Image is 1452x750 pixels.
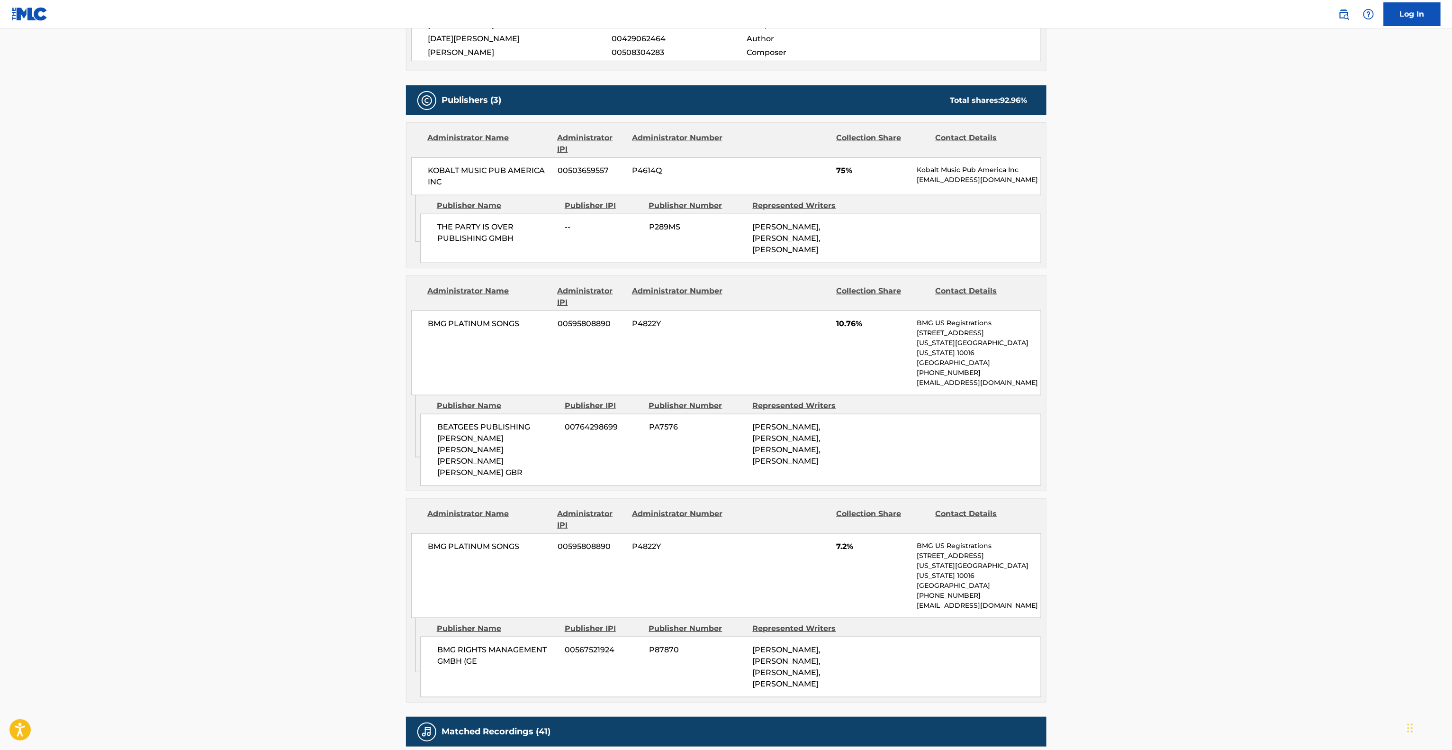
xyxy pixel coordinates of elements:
[1335,5,1353,24] a: Public Search
[1405,704,1452,750] iframe: Chat Widget
[442,95,502,106] h5: Publishers (3)
[836,318,910,329] span: 10.76%
[917,318,1040,328] p: BMG US Registrations
[437,200,558,211] div: Publisher Name
[1384,2,1441,26] a: Log In
[632,132,724,155] div: Administrator Number
[1363,9,1374,20] img: help
[950,95,1028,106] div: Total shares:
[753,222,821,254] span: [PERSON_NAME], [PERSON_NAME], [PERSON_NAME]
[565,421,642,433] span: 00764298699
[917,601,1040,611] p: [EMAIL_ADDRESS][DOMAIN_NAME]
[649,421,746,433] span: PA7576
[753,645,821,688] span: [PERSON_NAME], [PERSON_NAME], [PERSON_NAME], [PERSON_NAME]
[565,221,642,233] span: --
[612,47,746,58] span: 00508304283
[917,591,1040,601] p: [PHONE_NUMBER]
[836,285,928,308] div: Collection Share
[558,165,625,176] span: 00503659557
[565,400,642,412] div: Publisher IPI
[421,726,433,738] img: Matched Recordings
[753,400,849,412] div: Represented Writers
[753,422,821,466] span: [PERSON_NAME], [PERSON_NAME], [PERSON_NAME], [PERSON_NAME]
[936,132,1028,155] div: Contact Details
[437,221,558,244] span: THE PARTY IS OVER PUBLISHING GMBH
[11,7,48,21] img: MLC Logo
[917,328,1040,338] p: [STREET_ADDRESS]
[428,33,612,45] span: [DATE][PERSON_NAME]
[565,644,642,656] span: 00567521924
[1001,96,1028,105] span: 92.96 %
[558,318,625,329] span: 00595808890
[1407,714,1413,742] div: Drag
[428,132,550,155] div: Administrator Name
[421,95,433,106] img: Publishers
[836,541,910,552] span: 7.2%
[558,541,625,552] span: 00595808890
[649,644,746,656] span: P87870
[1338,9,1350,20] img: search
[917,378,1040,388] p: [EMAIL_ADDRESS][DOMAIN_NAME]
[437,644,558,667] span: BMG RIGHTS MANAGEMENT GMBH (GE
[917,165,1040,175] p: Kobalt Music Pub America Inc
[836,165,910,176] span: 75%
[747,33,869,45] span: Author
[917,338,1040,358] p: [US_STATE][GEOGRAPHIC_DATA][US_STATE] 10016
[649,200,746,211] div: Publisher Number
[917,551,1040,561] p: [STREET_ADDRESS]
[936,285,1028,308] div: Contact Details
[917,368,1040,378] p: [PHONE_NUMBER]
[632,541,724,552] span: P4822Y
[649,221,746,233] span: P289MS
[649,400,746,412] div: Publisher Number
[917,358,1040,368] p: [GEOGRAPHIC_DATA]
[428,165,551,188] span: KOBALT MUSIC PUB AMERICA INC
[632,165,724,176] span: P4614Q
[917,175,1040,185] p: [EMAIL_ADDRESS][DOMAIN_NAME]
[747,47,869,58] span: Composer
[753,200,849,211] div: Represented Writers
[428,285,550,308] div: Administrator Name
[632,318,724,329] span: P4822Y
[428,318,551,329] span: BMG PLATINUM SONGS
[936,508,1028,531] div: Contact Details
[836,508,928,531] div: Collection Share
[632,508,724,531] div: Administrator Number
[917,541,1040,551] p: BMG US Registrations
[428,541,551,552] span: BMG PLATINUM SONGS
[632,285,724,308] div: Administrator Number
[836,132,928,155] div: Collection Share
[437,421,558,478] span: BEATGEES PUBLISHING [PERSON_NAME] [PERSON_NAME] [PERSON_NAME] [PERSON_NAME] GBR
[565,200,642,211] div: Publisher IPI
[917,581,1040,591] p: [GEOGRAPHIC_DATA]
[437,623,558,634] div: Publisher Name
[917,561,1040,581] p: [US_STATE][GEOGRAPHIC_DATA][US_STATE] 10016
[428,47,612,58] span: [PERSON_NAME]
[558,285,625,308] div: Administrator IPI
[437,400,558,412] div: Publisher Name
[612,33,746,45] span: 00429062464
[558,132,625,155] div: Administrator IPI
[442,726,551,737] h5: Matched Recordings (41)
[558,508,625,531] div: Administrator IPI
[753,623,849,634] div: Represented Writers
[649,623,746,634] div: Publisher Number
[1359,5,1378,24] div: Help
[428,508,550,531] div: Administrator Name
[565,623,642,634] div: Publisher IPI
